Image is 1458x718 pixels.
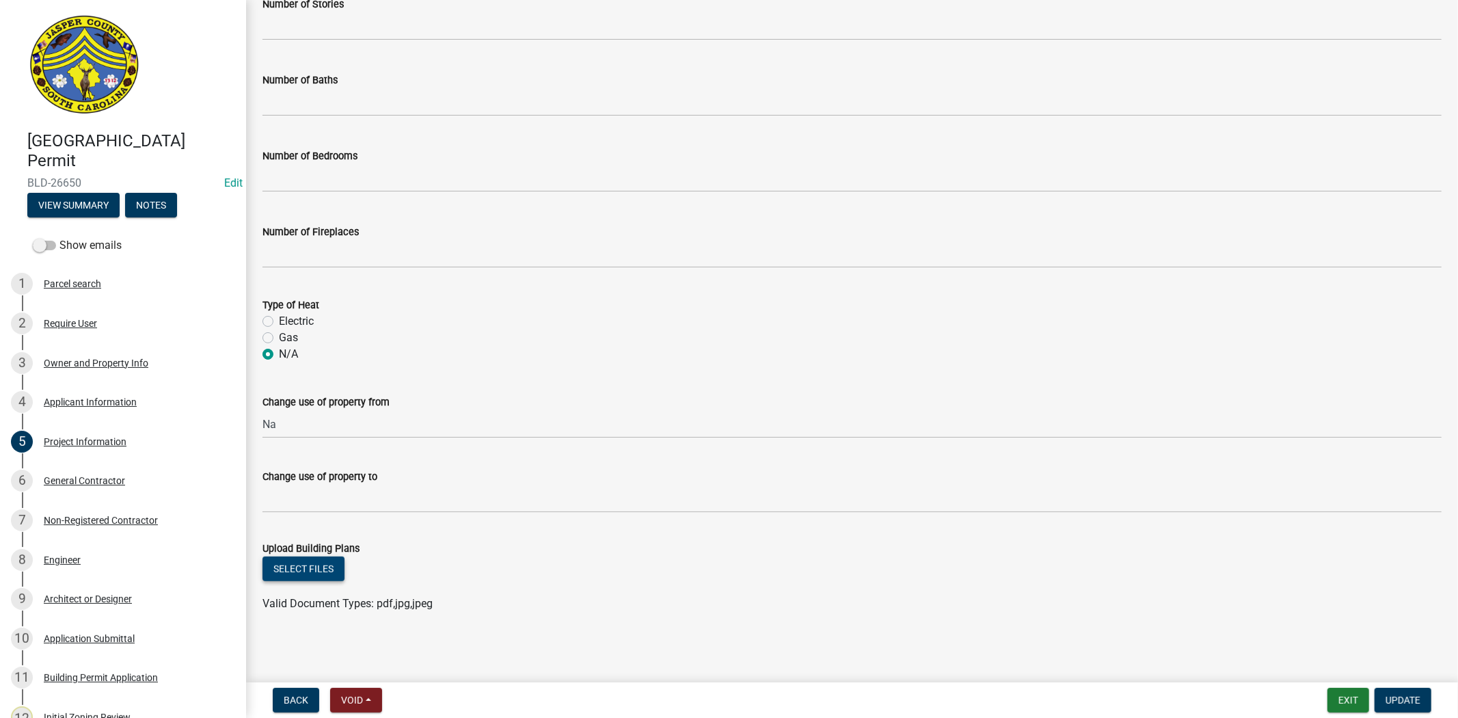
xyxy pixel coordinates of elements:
div: 1 [11,273,33,295]
div: 11 [11,667,33,689]
label: Upload Building Plans [262,544,360,554]
div: 9 [11,588,33,610]
div: 6 [11,470,33,492]
a: Edit [224,176,243,189]
span: Valid Document Types: pdf,jpg,jpeg [262,597,433,610]
span: Back [284,695,308,706]
button: Void [330,688,382,713]
wm-modal-confirm: Edit Application Number [224,176,243,189]
wm-modal-confirm: Summary [27,200,120,211]
div: Applicant Information [44,397,137,407]
img: Jasper County, South Carolina [27,14,141,117]
wm-modal-confirm: Notes [125,200,177,211]
div: 10 [11,628,33,650]
label: Electric [279,313,314,330]
button: Update [1375,688,1431,713]
label: Number of Bedrooms [262,152,357,161]
div: 5 [11,431,33,453]
div: Parcel search [44,279,101,289]
div: Non-Registered Contractor [44,516,158,525]
div: 3 [11,352,33,374]
div: Engineer [44,555,81,565]
span: Void [341,695,363,706]
div: 7 [11,509,33,531]
label: Gas [279,330,298,346]
div: 2 [11,313,33,334]
div: Building Permit Application [44,673,158,682]
label: Number of Fireplaces [262,228,359,237]
label: Change use of property from [262,398,390,408]
div: 4 [11,391,33,413]
div: Project Information [44,437,126,447]
button: Back [273,688,319,713]
div: General Contractor [44,476,125,486]
label: Change use of property to [262,473,377,482]
button: View Summary [27,193,120,217]
button: Select files [262,557,345,581]
div: Architect or Designer [44,594,132,604]
div: Application Submittal [44,634,135,643]
label: N/A [279,346,298,362]
span: BLD-26650 [27,176,219,189]
button: Notes [125,193,177,217]
label: Type of Heat [262,301,319,310]
label: Number of Baths [262,76,338,85]
div: 8 [11,549,33,571]
h4: [GEOGRAPHIC_DATA] Permit [27,131,235,171]
label: Show emails [33,237,122,254]
div: Require User [44,319,97,328]
button: Exit [1327,688,1369,713]
div: Owner and Property Info [44,358,148,368]
span: Update [1386,695,1420,706]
